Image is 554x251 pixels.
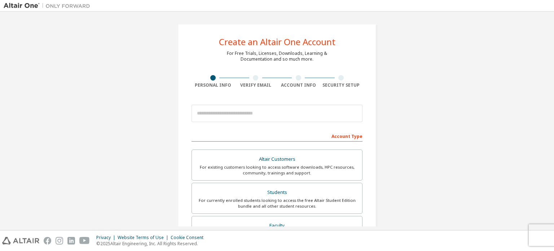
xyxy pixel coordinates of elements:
[4,2,94,9] img: Altair One
[277,82,320,88] div: Account Info
[196,198,358,209] div: For currently enrolled students looking to access the free Altair Student Edition bundle and all ...
[96,241,208,247] p: © 2025 Altair Engineering, Inc. All Rights Reserved.
[320,82,363,88] div: Security Setup
[219,38,335,46] div: Create an Altair One Account
[44,237,51,244] img: facebook.svg
[196,187,358,198] div: Students
[196,154,358,164] div: Altair Customers
[67,237,75,244] img: linkedin.svg
[118,235,171,241] div: Website Terms of Use
[56,237,63,244] img: instagram.svg
[96,235,118,241] div: Privacy
[79,237,90,244] img: youtube.svg
[234,82,277,88] div: Verify Email
[192,82,234,88] div: Personal Info
[196,164,358,176] div: For existing customers looking to access software downloads, HPC resources, community, trainings ...
[227,51,327,62] div: For Free Trials, Licenses, Downloads, Learning & Documentation and so much more.
[171,235,208,241] div: Cookie Consent
[196,221,358,231] div: Faculty
[192,130,362,142] div: Account Type
[2,237,39,244] img: altair_logo.svg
